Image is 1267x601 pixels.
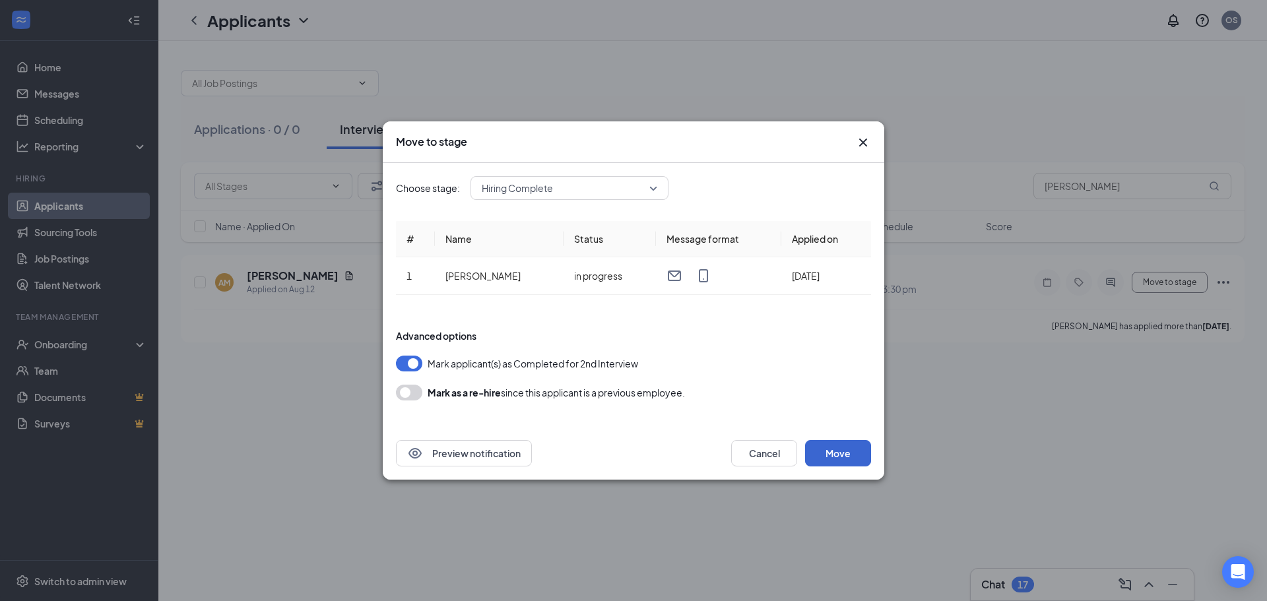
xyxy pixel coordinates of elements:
[396,181,460,195] span: Choose stage:
[435,257,564,295] td: [PERSON_NAME]
[435,221,564,257] th: Name
[428,356,638,371] span: Mark applicant(s) as Completed for 2nd Interview
[855,135,871,150] button: Close
[731,440,797,466] button: Cancel
[656,221,781,257] th: Message format
[396,329,871,342] div: Advanced options
[805,440,871,466] button: Move
[396,221,435,257] th: #
[855,135,871,150] svg: Cross
[396,135,467,149] h3: Move to stage
[482,178,553,198] span: Hiring Complete
[781,257,871,295] td: [DATE]
[564,257,656,295] td: in progress
[428,387,501,398] b: Mark as a re-hire
[396,440,532,466] button: EyePreview notification
[1222,556,1254,588] div: Open Intercom Messenger
[407,445,423,461] svg: Eye
[666,268,682,284] svg: Email
[406,270,412,282] span: 1
[564,221,656,257] th: Status
[696,268,711,284] svg: MobileSms
[428,385,685,400] div: since this applicant is a previous employee.
[781,221,871,257] th: Applied on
